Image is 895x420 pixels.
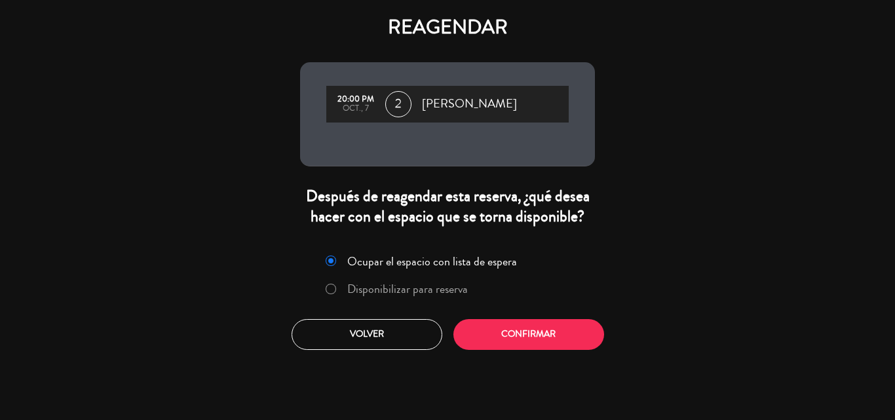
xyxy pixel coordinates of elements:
div: 20:00 PM [333,95,379,104]
h4: REAGENDAR [300,16,595,39]
span: [PERSON_NAME] [422,94,517,114]
button: Volver [292,319,442,350]
button: Confirmar [453,319,604,350]
div: Después de reagendar esta reserva, ¿qué desea hacer con el espacio que se torna disponible? [300,186,595,227]
label: Ocupar el espacio con lista de espera [347,256,517,267]
div: oct., 7 [333,104,379,113]
label: Disponibilizar para reserva [347,283,468,295]
span: 2 [385,91,411,117]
